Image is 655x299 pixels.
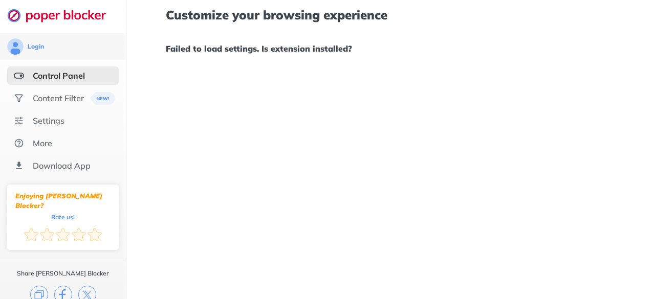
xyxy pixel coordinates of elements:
div: More [33,138,52,148]
div: Enjoying [PERSON_NAME] Blocker? [15,191,111,211]
div: Control Panel [33,71,85,81]
h1: Failed to load settings. Is extension installed? [166,42,615,55]
img: about.svg [14,138,24,148]
img: download-app.svg [14,160,24,171]
img: avatar.svg [7,38,24,55]
img: social.svg [14,93,24,103]
div: Share [PERSON_NAME] Blocker [17,269,109,278]
img: logo-webpage.svg [7,8,117,22]
div: Download App [33,160,91,171]
div: Content Filter [33,93,84,103]
div: Login [28,42,44,51]
img: features-selected.svg [14,71,24,81]
div: Rate us! [51,215,75,219]
h1: Customize your browsing experience [166,8,615,21]
img: menuBanner.svg [90,92,115,105]
div: Settings [33,116,64,126]
img: settings.svg [14,116,24,126]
